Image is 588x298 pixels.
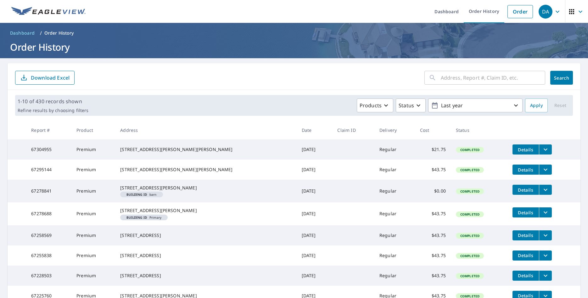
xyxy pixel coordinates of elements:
td: Regular [374,225,415,245]
td: [DATE] [297,266,333,286]
span: Completed [456,168,483,172]
p: Status [399,102,414,109]
button: Apply [525,98,548,112]
td: $43.75 [415,245,451,266]
li: / [40,29,42,37]
span: Details [516,167,535,173]
div: [STREET_ADDRESS] [120,273,291,279]
span: Completed [456,189,483,194]
th: Product [71,121,115,139]
td: [DATE] [297,160,333,180]
th: Address [115,121,296,139]
img: EV Logo [11,7,86,16]
div: [STREET_ADDRESS] [120,252,291,259]
button: filesDropdownBtn-67258569 [539,230,552,240]
p: 1-10 of 430 records shown [18,98,88,105]
td: Premium [71,245,115,266]
th: Delivery [374,121,415,139]
p: Download Excel [31,74,70,81]
button: detailsBtn-67295144 [512,165,539,175]
td: $0.00 [415,180,451,202]
div: [STREET_ADDRESS][PERSON_NAME] [120,207,291,214]
button: detailsBtn-67228503 [512,271,539,281]
div: [STREET_ADDRESS][PERSON_NAME][PERSON_NAME] [120,146,291,153]
th: Report # [26,121,71,139]
span: Details [516,187,535,193]
th: Date [297,121,333,139]
button: Download Excel [15,71,75,85]
div: [STREET_ADDRESS][PERSON_NAME][PERSON_NAME] [120,166,291,173]
span: Completed [456,212,483,216]
th: Cost [415,121,451,139]
span: Completed [456,233,483,238]
h1: Order History [8,41,580,53]
td: $43.75 [415,225,451,245]
td: $21.75 [415,139,451,160]
td: 67255838 [26,245,71,266]
span: barn [123,193,160,196]
button: filesDropdownBtn-67255838 [539,250,552,261]
td: $43.75 [415,160,451,180]
div: DA [539,5,552,19]
button: Status [396,98,426,112]
button: filesDropdownBtn-67228503 [539,271,552,281]
td: [DATE] [297,225,333,245]
span: Details [516,147,535,153]
span: Completed [456,274,483,278]
td: Regular [374,202,415,225]
span: Details [516,232,535,238]
div: [STREET_ADDRESS] [120,232,291,239]
th: Claim ID [332,121,374,139]
span: Completed [456,148,483,152]
td: Premium [71,160,115,180]
span: Primary [123,216,165,219]
td: Premium [71,180,115,202]
p: Refine results by choosing filters [18,108,88,113]
a: Order [507,5,533,18]
td: Regular [374,139,415,160]
button: detailsBtn-67278688 [512,207,539,217]
a: Dashboard [8,28,37,38]
button: detailsBtn-67258569 [512,230,539,240]
p: Order History [44,30,74,36]
button: filesDropdownBtn-67278841 [539,185,552,195]
p: Last year [439,100,512,111]
td: Regular [374,160,415,180]
div: [STREET_ADDRESS][PERSON_NAME] [120,185,291,191]
span: Details [516,210,535,216]
button: filesDropdownBtn-67278688 [539,207,552,217]
td: 67295144 [26,160,71,180]
td: Premium [71,202,115,225]
span: Search [555,75,568,81]
nav: breadcrumb [8,28,580,38]
span: Details [516,273,535,278]
span: Apply [530,102,543,110]
button: Search [550,71,573,85]
th: Status [451,121,507,139]
td: Premium [71,139,115,160]
td: Regular [374,266,415,286]
span: Completed [456,254,483,258]
td: 67278688 [26,202,71,225]
td: [DATE] [297,202,333,225]
button: Last year [428,98,523,112]
td: $43.75 [415,202,451,225]
span: Details [516,252,535,258]
td: [DATE] [297,245,333,266]
td: [DATE] [297,139,333,160]
button: filesDropdownBtn-67304955 [539,144,552,155]
button: detailsBtn-67278841 [512,185,539,195]
button: filesDropdownBtn-67295144 [539,165,552,175]
td: 67278841 [26,180,71,202]
button: detailsBtn-67304955 [512,144,539,155]
td: 67228503 [26,266,71,286]
p: Products [360,102,382,109]
td: Premium [71,225,115,245]
td: Regular [374,245,415,266]
td: 67258569 [26,225,71,245]
td: $43.75 [415,266,451,286]
td: Premium [71,266,115,286]
td: [DATE] [297,180,333,202]
em: Building ID [126,193,147,196]
input: Address, Report #, Claim ID, etc. [441,69,545,87]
